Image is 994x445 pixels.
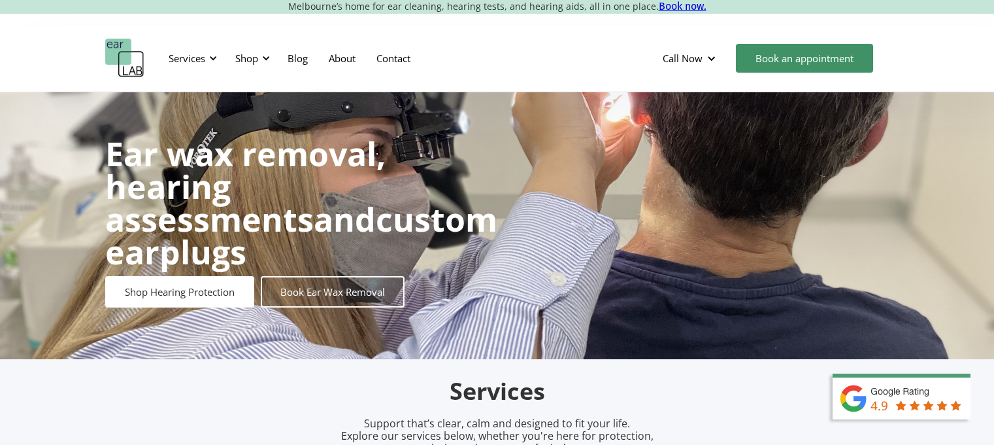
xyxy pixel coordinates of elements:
a: Blog [277,39,318,77]
strong: custom earplugs [105,197,497,274]
a: Book Ear Wax Removal [261,276,405,308]
strong: Ear wax removal, hearing assessments [105,132,386,241]
a: About [318,39,366,77]
div: Call Now [652,39,729,78]
a: Contact [366,39,421,77]
a: Book an appointment [736,44,873,73]
div: Shop [227,39,274,78]
h1: and [105,137,497,268]
div: Services [169,52,205,65]
a: Shop Hearing Protection [105,276,254,308]
div: Call Now [663,52,703,65]
h2: Services [190,376,804,407]
a: home [105,39,144,78]
div: Services [161,39,221,78]
div: Shop [235,52,258,65]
